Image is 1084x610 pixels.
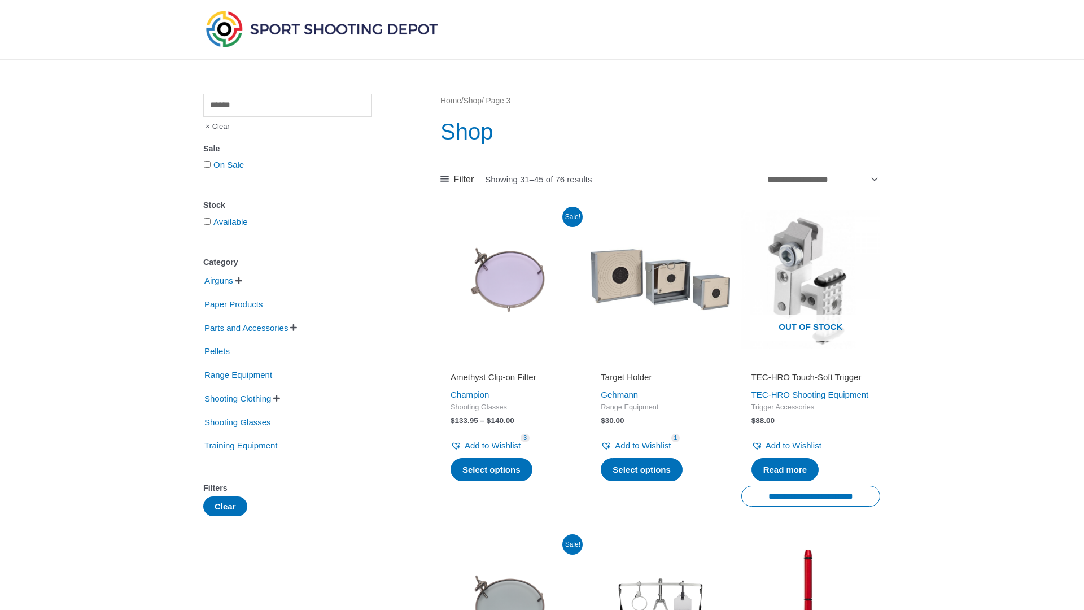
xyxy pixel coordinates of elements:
span: Sale! [562,534,583,555]
span: Airguns [203,271,234,290]
span: Parts and Accessories [203,319,289,338]
bdi: 88.00 [751,416,775,425]
span: Clear [203,117,230,136]
a: Champion [451,390,489,399]
p: Showing 31–45 of 76 results [485,175,592,184]
h1: Shop [440,116,880,147]
span: Pellets [203,342,231,361]
span:  [235,277,242,285]
a: Shop [464,97,482,105]
span: $ [601,416,605,425]
div: Sale [203,141,372,157]
button: Clear [203,496,247,516]
a: Airguns [203,275,234,285]
div: Filters [203,480,372,496]
span: Shooting Glasses [203,413,272,432]
span: Shooting Glasses [451,403,569,412]
a: Range Equipment [203,369,273,379]
span: 1 [671,434,680,442]
img: Sport Shooting Depot [203,8,440,50]
span:  [273,394,280,402]
a: Training Equipment [203,440,279,450]
a: Add to Wishlist [451,438,521,454]
a: Target Holder [601,372,719,387]
a: Available [213,217,248,226]
bdi: 140.00 [487,416,514,425]
img: TEC-HRO Touch-Soft Trigger [741,210,880,349]
a: Add to Wishlist [751,438,821,454]
bdi: 30.00 [601,416,624,425]
div: Category [203,254,372,271]
a: Paper Products [203,299,264,308]
h2: Target Holder [601,372,719,383]
a: Shooting Glasses [203,416,272,426]
a: Parts and Accessories [203,322,289,332]
span: Out of stock [750,315,872,341]
span: Range Equipment [203,365,273,385]
a: On Sale [213,160,244,169]
span: Add to Wishlist [465,441,521,450]
iframe: Customer reviews powered by Trustpilot [601,356,719,369]
span: – [480,416,485,425]
h2: Amethyst Clip-on Filter [451,372,569,383]
a: Amethyst Clip-on Filter [451,372,569,387]
a: Out of stock [741,210,880,349]
a: Filter [440,171,474,188]
span: Trigger Accessories [751,403,870,412]
span: Sale! [562,207,583,227]
a: Add to Wishlist [601,438,671,454]
span: Shooting Clothing [203,389,272,408]
span: Paper Products [203,295,264,314]
a: TEC-HRO Shooting Equipment [751,390,869,399]
a: Home [440,97,461,105]
a: Select options for “Target Holder” [601,458,683,482]
input: On Sale [204,161,211,168]
span: Add to Wishlist [615,441,671,450]
span: Add to Wishlist [766,441,821,450]
span: $ [451,416,455,425]
select: Shop order [763,170,880,189]
img: Amethyst clip-on filter [440,210,579,349]
a: Gehmann [601,390,638,399]
img: Target Holder [591,210,729,349]
span: $ [487,416,491,425]
iframe: Customer reviews powered by Trustpilot [451,356,569,369]
bdi: 133.95 [451,416,478,425]
a: Pellets [203,346,231,355]
a: Select options for “Amethyst Clip-on Filter” [451,458,532,482]
span:  [290,324,297,332]
span: Filter [454,171,474,188]
iframe: Customer reviews powered by Trustpilot [751,356,870,369]
span: 3 [521,434,530,442]
span: Range Equipment [601,403,719,412]
span: $ [751,416,756,425]
a: Shooting Clothing [203,393,272,403]
div: Stock [203,197,372,213]
a: TEC-HRO Touch-Soft Trigger [751,372,870,387]
h2: TEC-HRO Touch-Soft Trigger [751,372,870,383]
a: Read more about “TEC-HRO Touch-Soft Trigger” [751,458,819,482]
span: Training Equipment [203,436,279,455]
nav: Breadcrumb [440,94,880,108]
input: Available [204,218,211,225]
